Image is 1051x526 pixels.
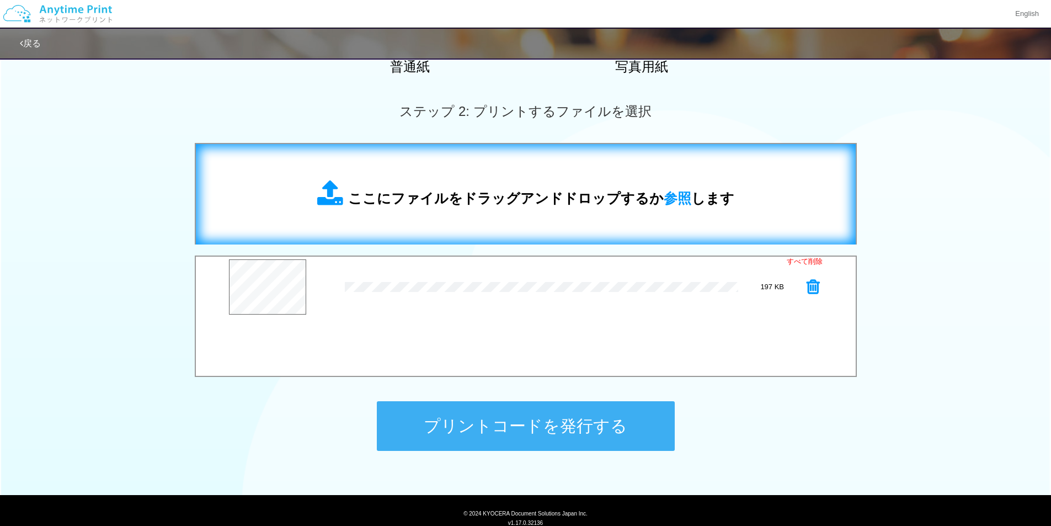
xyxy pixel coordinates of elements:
h2: 写真用紙 [545,60,738,74]
span: ここにファイルをドラッグアンドドロップするか します [348,190,734,206]
h2: 普通紙 [313,60,506,74]
a: 戻る [20,39,41,48]
span: ステップ 2: プリントするファイルを選択 [399,104,651,119]
a: すべて削除 [787,257,823,267]
div: 197 KB [738,282,807,293]
span: v1.17.0.32136 [508,519,543,526]
span: © 2024 KYOCERA Document Solutions Japan Inc. [463,509,588,517]
span: 参照 [664,190,691,206]
button: プリントコードを発行する [377,401,675,451]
